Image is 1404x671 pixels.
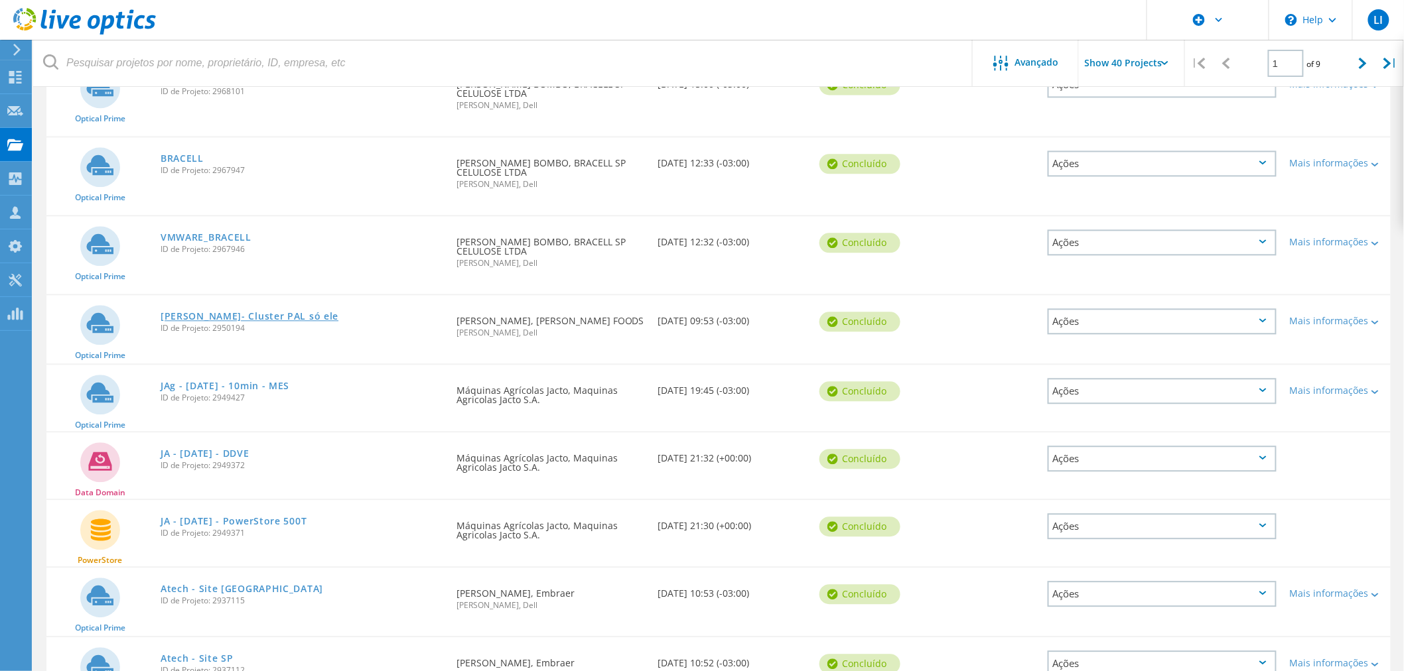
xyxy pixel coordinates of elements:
[161,245,443,253] span: ID de Projeto: 2967946
[75,115,125,123] span: Optical Prime
[456,180,645,188] span: [PERSON_NAME], Dell
[1048,513,1277,539] div: Ações
[456,259,645,267] span: [PERSON_NAME], Dell
[13,28,156,37] a: Live Optics Dashboard
[1290,386,1384,395] div: Mais informações
[450,216,652,280] div: [PERSON_NAME] BOMBO, BRACELL SP CELULOSE LTDA
[456,601,645,609] span: [PERSON_NAME], Dell
[161,324,443,332] span: ID de Projeto: 2950194
[652,137,813,181] div: [DATE] 12:33 (-03:00)
[819,312,900,332] div: Concluído
[161,529,443,537] span: ID de Projeto: 2949371
[161,394,443,402] span: ID de Projeto: 2949427
[1290,589,1384,598] div: Mais informações
[450,568,652,623] div: [PERSON_NAME], Embraer
[1290,316,1384,326] div: Mais informações
[78,556,123,564] span: PowerStore
[161,517,307,526] a: JA - [DATE] - PowerStore 500T
[1048,446,1277,471] div: Ações
[33,40,973,86] input: Pesquisar projetos por nome, proprietário, ID, empresa, etc
[1307,58,1321,70] span: of 9
[652,365,813,408] div: [DATE] 19:45 (-03:00)
[1290,237,1384,247] div: Mais informações
[161,597,443,605] span: ID de Projeto: 2937115
[75,351,125,359] span: Optical Prime
[161,461,443,469] span: ID de Projeto: 2949372
[450,432,652,485] div: Máquinas Agrícolas Jacto, Maquinas Agricolas Jacto S.A.
[819,233,900,253] div: Concluído
[75,624,125,632] span: Optical Prime
[1048,581,1277,607] div: Ações
[450,295,652,350] div: [PERSON_NAME], [PERSON_NAME] FOODS
[819,449,900,469] div: Concluído
[450,500,652,553] div: Máquinas Agrícolas Jacto, Maquinas Agricolas Jacto S.A.
[1290,158,1384,168] div: Mais informações
[1048,151,1277,176] div: Ações
[819,154,900,174] div: Concluído
[819,517,900,536] div: Concluído
[75,421,125,429] span: Optical Prime
[1285,14,1297,26] svg: \n
[161,154,204,163] a: BRACELL
[652,295,813,339] div: [DATE] 09:53 (-03:00)
[161,233,251,242] a: VMWARE_BRACELL
[1185,40,1212,87] div: |
[456,329,645,337] span: [PERSON_NAME], Dell
[652,500,813,544] div: [DATE] 21:30 (+00:00)
[75,194,125,202] span: Optical Prime
[1048,308,1277,334] div: Ações
[450,137,652,202] div: [PERSON_NAME] BOMBO, BRACELL SP CELULOSE LTDA
[161,312,338,321] a: [PERSON_NAME]- Cluster PAL só ele
[1377,40,1404,87] div: |
[652,216,813,260] div: [DATE] 12:32 (-03:00)
[1048,229,1277,255] div: Ações
[161,584,323,593] a: Atech - Site [GEOGRAPHIC_DATA]
[652,432,813,476] div: [DATE] 21:32 (+00:00)
[161,381,289,391] a: JAg - [DATE] - 10min - MES
[161,449,249,458] a: JA - [DATE] - DDVE
[75,489,125,497] span: Data Domain
[161,88,443,95] span: ID de Projeto: 2968101
[161,166,443,174] span: ID de Projeto: 2967947
[450,365,652,418] div: Máquinas Agrícolas Jacto, Maquinas Agricolas Jacto S.A.
[652,568,813,611] div: [DATE] 10:53 (-03:00)
[1048,378,1277,404] div: Ações
[1015,58,1059,67] span: Avançado
[819,584,900,604] div: Concluído
[819,381,900,401] div: Concluído
[75,273,125,280] span: Optical Prime
[1290,658,1384,668] div: Mais informações
[161,654,234,663] a: Atech - Site SP
[1373,15,1383,25] span: LI
[456,101,645,109] span: [PERSON_NAME], Dell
